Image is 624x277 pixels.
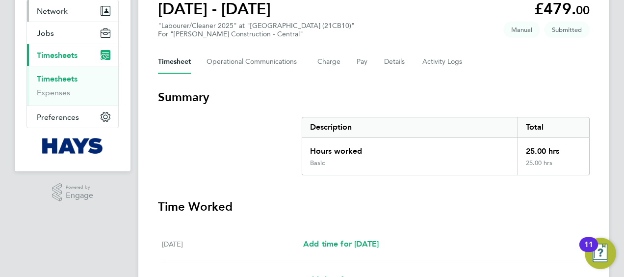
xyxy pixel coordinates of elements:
span: This timesheet is Submitted. [544,22,590,38]
a: Go to home page [26,138,119,154]
a: Expenses [37,88,70,97]
span: Jobs [37,28,54,38]
button: Details [384,50,407,74]
button: Open Resource Center, 11 new notifications [585,238,616,269]
a: Powered byEngage [52,183,94,202]
button: Activity Logs [422,50,464,74]
img: hays-logo-retina.png [42,138,104,154]
div: For "[PERSON_NAME] Construction - Central" [158,30,355,38]
div: Timesheets [27,66,118,106]
span: Preferences [37,112,79,122]
button: Operational Communications [207,50,302,74]
div: Summary [302,117,590,175]
button: Pay [357,50,368,74]
span: Network [37,6,68,16]
button: Jobs [27,22,118,44]
span: Timesheets [37,51,78,60]
div: 11 [584,245,593,257]
div: 25.00 hrs [518,138,589,159]
div: Hours worked [302,138,518,159]
button: Timesheets [27,44,118,66]
div: Description [302,117,518,137]
a: Timesheets [37,74,78,83]
button: Preferences [27,106,118,128]
button: Timesheet [158,50,191,74]
h3: Time Worked [158,199,590,215]
div: 25.00 hrs [518,159,589,175]
span: Engage [66,192,93,200]
span: Add time for [DATE] [303,239,379,249]
div: "Labourer/Cleaner 2025" at "[GEOGRAPHIC_DATA] (21CB10)" [158,22,355,38]
h3: Summary [158,89,590,105]
span: 00 [576,3,590,17]
span: This timesheet was manually created. [503,22,540,38]
span: Powered by [66,183,93,192]
div: [DATE] [162,238,303,250]
button: Charge [317,50,341,74]
a: Add time for [DATE] [303,238,379,250]
div: Total [518,117,589,137]
div: Basic [310,159,325,167]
